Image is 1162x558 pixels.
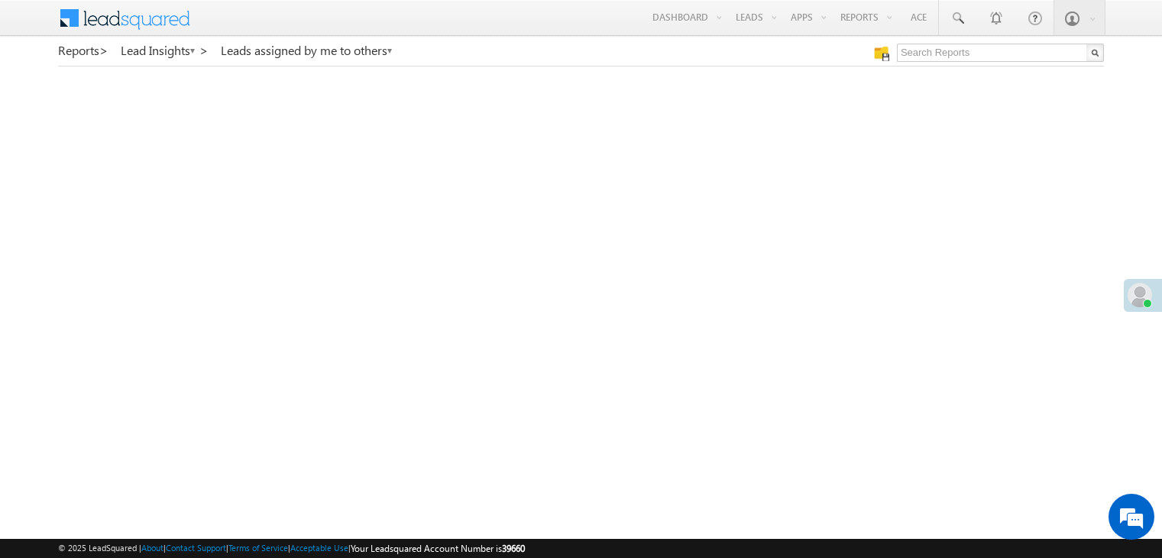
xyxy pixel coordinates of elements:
[502,543,525,554] span: 39660
[166,543,226,553] a: Contact Support
[199,41,209,59] span: >
[897,44,1104,62] input: Search Reports
[351,543,525,554] span: Your Leadsquared Account Number is
[99,41,108,59] span: >
[141,543,163,553] a: About
[221,44,393,57] a: Leads assigned by me to others
[58,44,108,57] a: Reports>
[228,543,288,553] a: Terms of Service
[58,541,525,556] span: © 2025 LeadSquared | | | | |
[121,44,209,57] a: Lead Insights >
[874,46,889,61] img: Manage all your saved reports!
[290,543,348,553] a: Acceptable Use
